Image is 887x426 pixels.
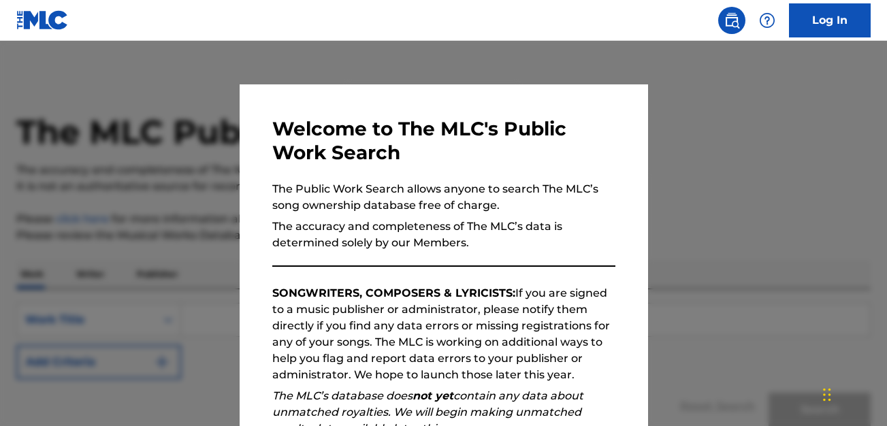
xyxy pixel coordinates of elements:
a: Public Search [718,7,745,34]
iframe: Chat Widget [819,361,887,426]
div: Drag [823,374,831,415]
p: If you are signed to a music publisher or administrator, please notify them directly if you find ... [272,285,615,383]
div: Help [754,7,781,34]
p: The Public Work Search allows anyone to search The MLC’s song ownership database free of charge. [272,181,615,214]
strong: not yet [413,389,453,402]
strong: SONGWRITERS, COMPOSERS & LYRICISTS: [272,286,515,299]
a: Log In [789,3,871,37]
img: MLC Logo [16,10,69,30]
img: help [759,12,775,29]
p: The accuracy and completeness of The MLC’s data is determined solely by our Members. [272,218,615,251]
img: search [724,12,740,29]
h3: Welcome to The MLC's Public Work Search [272,117,615,165]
